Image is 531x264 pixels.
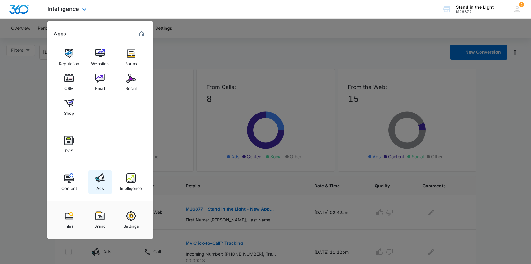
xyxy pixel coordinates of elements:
a: Brand [88,208,112,232]
span: 2 [519,2,524,7]
div: Content [61,183,77,191]
a: Ads [88,170,112,194]
h2: Apps [54,31,66,37]
div: Settings [123,221,139,229]
a: Social [119,70,143,94]
div: Brand [94,221,106,229]
a: Settings [119,208,143,232]
a: Email [88,70,112,94]
div: notifications count [519,2,524,7]
span: Intelligence [47,6,79,12]
div: CRM [64,83,74,91]
a: CRM [57,70,81,94]
a: Intelligence [119,170,143,194]
div: Email [95,83,105,91]
div: Websites [91,58,109,66]
a: Websites [88,46,112,69]
div: POS [65,145,73,153]
div: Intelligence [120,183,142,191]
a: POS [57,133,81,156]
a: Reputation [57,46,81,69]
a: Shop [57,95,81,119]
div: Ads [96,183,104,191]
a: Forms [119,46,143,69]
div: Files [64,221,73,229]
a: Files [57,208,81,232]
div: Reputation [59,58,79,66]
div: Social [126,83,137,91]
div: Forms [125,58,137,66]
a: Content [57,170,81,194]
div: Shop [64,108,74,116]
a: Marketing 360® Dashboard [137,29,147,39]
div: account id [456,10,494,14]
div: account name [456,5,494,10]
